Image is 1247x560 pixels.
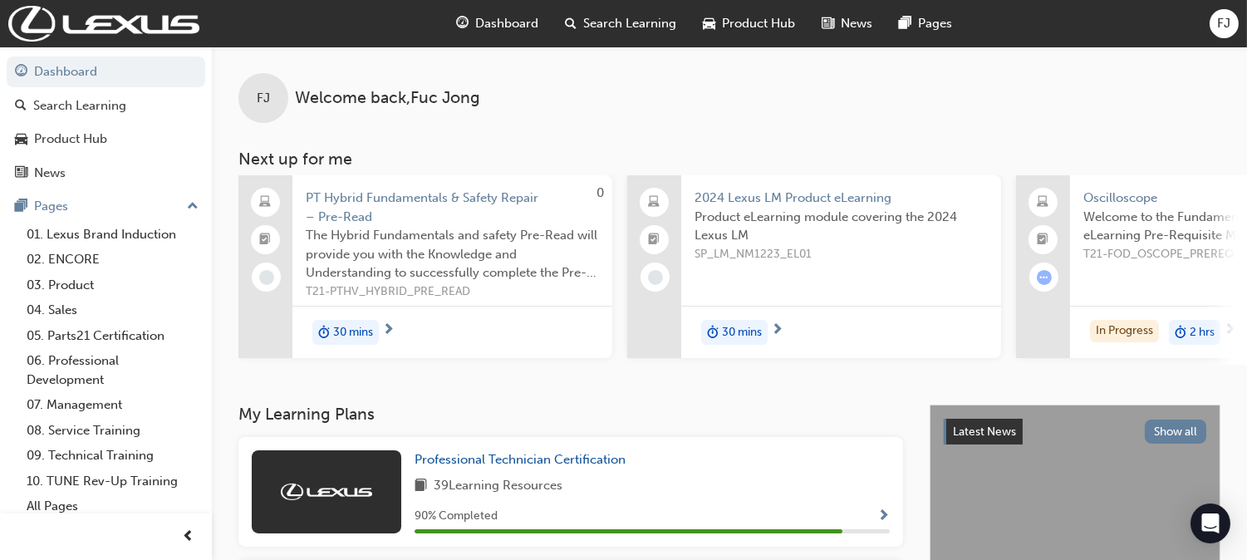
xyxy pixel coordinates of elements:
[809,7,886,41] a: news-iconNews
[1224,323,1236,338] span: next-icon
[306,226,599,282] span: The Hybrid Fundamentals and safety Pre-Read will provide you with the Knowledge and Understanding...
[20,348,205,392] a: 06. Professional Development
[1037,270,1052,285] span: learningRecordVerb_ATTEMPT-icon
[877,506,890,527] button: Show Progress
[20,418,205,444] a: 08. Service Training
[8,6,199,42] img: Trak
[434,476,562,497] span: 39 Learning Resources
[649,192,660,214] span: laptop-icon
[1210,9,1239,38] button: FJ
[1090,320,1159,342] div: In Progress
[476,14,539,33] span: Dashboard
[20,469,205,494] a: 10. TUNE Rev-Up Training
[20,247,205,273] a: 02. ENCORE
[900,13,912,34] span: pages-icon
[707,322,719,343] span: duration-icon
[1190,323,1215,342] span: 2 hrs
[7,191,205,222] button: Pages
[7,56,205,87] a: Dashboard
[20,392,205,418] a: 07. Management
[7,124,205,155] a: Product Hub
[333,323,373,342] span: 30 mins
[627,175,1001,358] a: 2024 Lexus LM Product eLearningProduct eLearning module covering the 2024 Lexus LMSP_LM_NM1223_EL...
[457,13,469,34] span: guage-icon
[15,199,27,214] span: pages-icon
[212,150,1247,169] h3: Next up for me
[260,192,272,214] span: laptop-icon
[20,443,205,469] a: 09. Technical Training
[33,96,126,115] div: Search Learning
[34,130,107,149] div: Product Hub
[20,273,205,298] a: 03. Product
[7,158,205,189] a: News
[238,405,903,424] h3: My Learning Plans
[15,132,27,147] span: car-icon
[257,89,270,108] span: FJ
[259,270,274,285] span: learningRecordVerb_NONE-icon
[15,99,27,114] span: search-icon
[20,297,205,323] a: 04. Sales
[1218,14,1231,33] span: FJ
[295,89,480,108] span: Welcome back , Fuc Jong
[183,527,195,548] span: prev-icon
[306,189,599,226] span: PT Hybrid Fundamentals & Safety Repair – Pre-Read
[318,322,330,343] span: duration-icon
[690,7,809,41] a: car-iconProduct Hub
[649,229,660,251] span: booktick-icon
[944,419,1206,445] a: Latest NewsShow all
[953,425,1016,439] span: Latest News
[584,14,677,33] span: Search Learning
[415,476,427,497] span: book-icon
[306,282,599,302] span: T21-PTHV_HYBRID_PRE_READ
[415,450,632,469] a: Professional Technician Certification
[552,7,690,41] a: search-iconSearch Learning
[1038,229,1049,251] span: booktick-icon
[382,323,395,338] span: next-icon
[919,14,953,33] span: Pages
[20,323,205,349] a: 05. Parts21 Certification
[7,53,205,191] button: DashboardSearch LearningProduct HubNews
[771,323,783,338] span: next-icon
[415,507,498,526] span: 90 % Completed
[34,164,66,183] div: News
[722,323,762,342] span: 30 mins
[886,7,966,41] a: pages-iconPages
[15,166,27,181] span: news-icon
[20,222,205,248] a: 01. Lexus Brand Induction
[281,484,372,500] img: Trak
[20,494,205,519] a: All Pages
[842,14,873,33] span: News
[444,7,552,41] a: guage-iconDashboard
[187,196,199,218] span: up-icon
[648,270,663,285] span: learningRecordVerb_NONE-icon
[7,91,205,121] a: Search Learning
[260,229,272,251] span: booktick-icon
[723,14,796,33] span: Product Hub
[238,175,612,358] a: 0PT Hybrid Fundamentals & Safety Repair – Pre-ReadThe Hybrid Fundamentals and safety Pre-Read wil...
[822,13,835,34] span: news-icon
[695,245,988,264] span: SP_LM_NM1223_EL01
[704,13,716,34] span: car-icon
[1038,192,1049,214] span: laptop-icon
[1175,322,1186,343] span: duration-icon
[877,509,890,524] span: Show Progress
[1145,420,1207,444] button: Show all
[566,13,577,34] span: search-icon
[695,208,988,245] span: Product eLearning module covering the 2024 Lexus LM
[15,65,27,80] span: guage-icon
[34,197,68,216] div: Pages
[1191,504,1230,543] div: Open Intercom Messenger
[415,452,626,467] span: Professional Technician Certification
[695,189,988,208] span: 2024 Lexus LM Product eLearning
[596,185,604,200] span: 0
